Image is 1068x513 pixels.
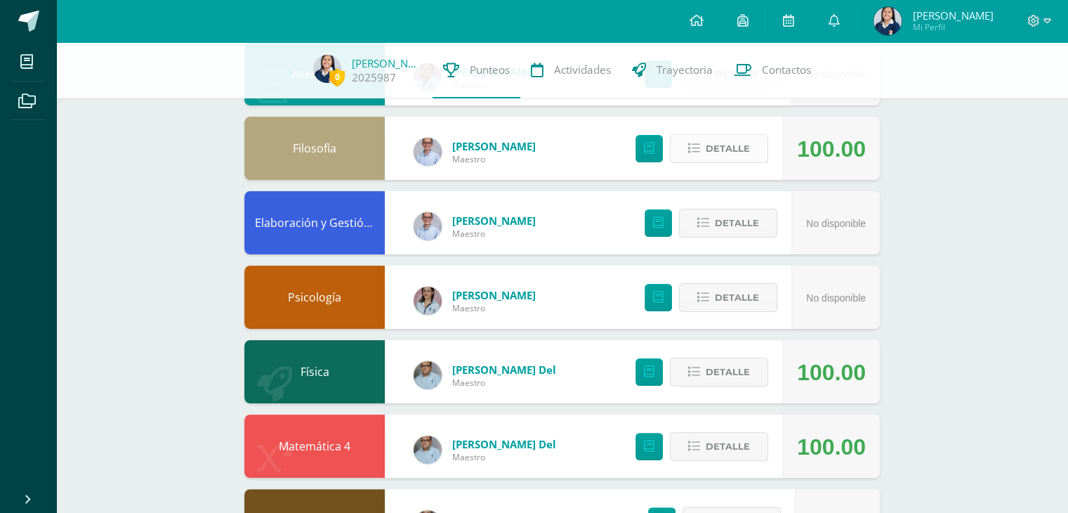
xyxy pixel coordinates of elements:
span: Detalle [715,210,759,236]
div: 100.00 [797,341,866,404]
span: No disponible [806,292,866,304]
img: 9bda7905687ab488ca4bd408901734b0.png [414,361,442,389]
span: Detalle [706,359,750,385]
img: 5203b0ba2940722a7766a360d72026f2.png [313,55,341,83]
span: Maestro [452,228,536,240]
span: Trayectoria [657,63,713,77]
span: Maestro [452,377,556,389]
span: Maestro [452,451,556,463]
img: 35a8d4e6a1de136e1f9cf0fc85b62773.png [414,287,442,315]
a: Contactos [723,42,822,98]
span: 0 [329,68,345,86]
span: Maestro [452,153,536,165]
span: [PERSON_NAME] del [452,363,556,377]
img: 5203b0ba2940722a7766a360d72026f2.png [873,7,902,35]
span: Maestro [452,302,536,314]
a: Trayectoria [621,42,723,98]
span: Punteos [470,63,510,77]
span: Detalle [715,285,759,311]
span: [PERSON_NAME] [452,139,536,153]
img: 05091304216df6e21848a617ddd75094.png [414,212,442,240]
span: Mi Perfil [912,21,993,33]
div: Física [244,340,385,403]
div: 100.00 [797,117,866,181]
span: [PERSON_NAME] [452,288,536,302]
span: No disponible [806,218,866,229]
span: [PERSON_NAME] del [452,437,556,451]
span: Actividades [554,63,611,77]
button: Detalle [679,209,777,238]
button: Detalle [670,134,768,163]
div: Matemática 4 [244,415,385,478]
img: 05091304216df6e21848a617ddd75094.png [414,138,442,166]
a: Punteos [433,42,520,98]
span: Detalle [706,434,750,460]
span: Detalle [706,136,750,162]
div: Psicología [244,266,385,329]
span: [PERSON_NAME] [912,8,993,22]
button: Detalle [679,283,777,312]
a: [PERSON_NAME] [352,56,422,70]
button: Detalle [670,432,768,461]
span: [PERSON_NAME] [452,214,536,228]
span: Contactos [762,63,811,77]
div: Filosofía [244,117,385,180]
a: Actividades [520,42,621,98]
img: 9bda7905687ab488ca4bd408901734b0.png [414,436,442,464]
a: 2025987 [352,70,396,85]
div: 100.00 [797,415,866,479]
button: Detalle [670,358,768,387]
div: Elaboración y Gestión de Proyectos [244,191,385,254]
